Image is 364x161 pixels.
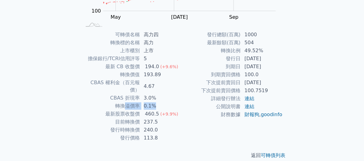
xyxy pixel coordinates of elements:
td: 0.1% [140,102,182,110]
td: 4.67 [140,79,182,94]
div: 聊天小工具 [333,132,364,161]
a: 連結 [245,104,254,109]
td: 轉換價值 [81,71,140,79]
a: 財報狗 [245,112,259,117]
td: 5 [140,55,182,63]
span: (+9.9%) [160,112,178,116]
td: CBAS 折現率 [81,94,140,102]
td: 目前轉換價 [81,118,140,126]
td: , [241,111,283,119]
div: 460.5 [144,110,160,118]
td: [DATE] [241,79,283,87]
td: 擔保銀行/TCRI信用評等 [81,55,140,63]
td: 轉換標的名稱 [81,39,140,47]
td: 轉換比例 [182,47,241,55]
td: 最新餘額(百萬) [182,39,241,47]
tspan: 100 [92,8,101,14]
td: 下次提前賣回日 [182,79,241,87]
a: goodinfo [261,112,282,117]
td: [DATE] [241,55,283,63]
td: 3.0% [140,94,182,102]
div: 194.0 [144,63,160,70]
td: 240.0 [140,126,182,134]
td: 100.7519 [241,87,283,95]
tspan: May [111,14,121,20]
tspan: Sep [229,14,238,20]
td: 113.8 [140,134,182,142]
td: 發行價格 [81,134,140,142]
td: 到期賣回價格 [182,71,241,79]
td: 最新 CB 收盤價 [81,63,140,71]
td: 上市櫃別 [81,47,140,55]
td: 最新股票收盤價 [81,110,140,118]
td: 上市 [140,47,182,55]
td: 發行時轉換價 [81,126,140,134]
td: 1000 [241,31,283,39]
td: 詳細發行辦法 [182,95,241,103]
td: 財務數據 [182,111,241,119]
td: 轉換溢價率 [81,102,140,110]
td: 504 [241,39,283,47]
td: CBAS 權利金（百元報價） [81,79,140,94]
td: 可轉債名稱 [81,31,140,39]
td: 發行日 [182,55,241,63]
span: (+9.6%) [160,64,178,69]
td: 高力 [140,39,182,47]
td: 193.89 [140,71,182,79]
td: 下次提前賣回價格 [182,87,241,95]
td: [DATE] [241,63,283,71]
a: 連結 [245,96,254,101]
a: 可轉債列表 [261,152,285,158]
td: 237.5 [140,118,182,126]
td: 100.0 [241,71,283,79]
p: 返回 [74,152,290,159]
tspan: [DATE] [171,14,188,20]
td: 公開說明書 [182,103,241,111]
td: 到期日 [182,63,241,71]
iframe: Chat Widget [333,132,364,161]
td: 高力四 [140,31,182,39]
td: 49.52% [241,47,283,55]
td: 發行總額(百萬) [182,31,241,39]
